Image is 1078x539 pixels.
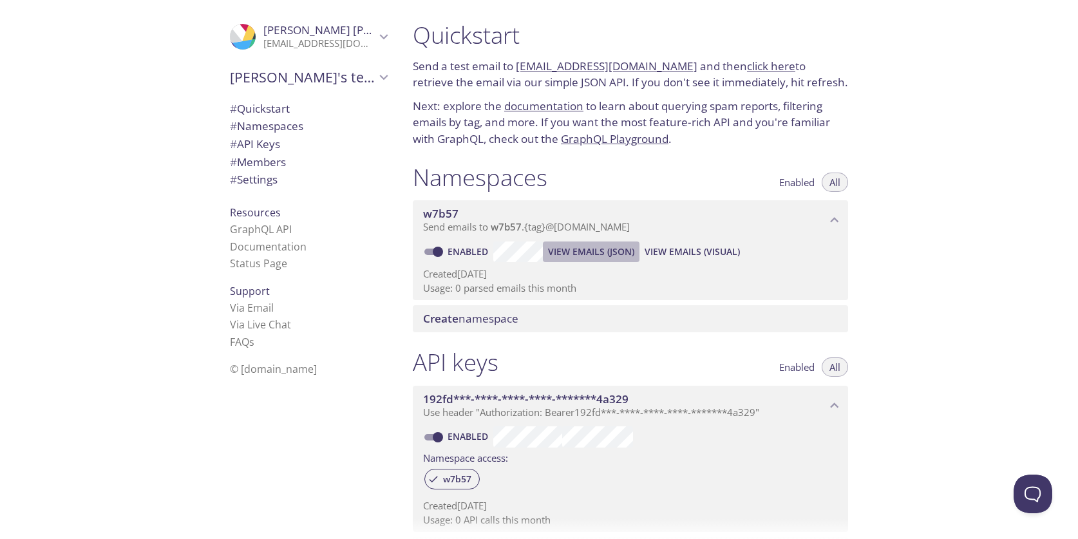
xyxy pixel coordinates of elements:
[423,311,518,326] span: namespace
[263,23,440,37] span: [PERSON_NAME] [PERSON_NAME]
[423,206,459,221] span: w7b57
[230,101,237,116] span: #
[220,61,397,94] div: Peeyush's team
[413,348,498,377] h1: API keys
[230,256,287,270] a: Status Page
[263,37,375,50] p: [EMAIL_ADDRESS][DOMAIN_NAME]
[230,137,280,151] span: API Keys
[424,469,480,489] div: w7b57
[230,240,307,254] a: Documentation
[423,281,838,295] p: Usage: 0 parsed emails this month
[413,21,848,50] h1: Quickstart
[220,171,397,189] div: Team Settings
[230,317,291,332] a: Via Live Chat
[230,118,303,133] span: Namespaces
[561,131,668,146] a: GraphQL Playground
[413,305,848,332] div: Create namespace
[230,137,237,151] span: #
[413,58,848,91] p: Send a test email to and then to retrieve the email via our simple JSON API. If you don't see it ...
[413,98,848,147] p: Next: explore the to learn about querying spam reports, filtering emails by tag, and more. If you...
[747,59,795,73] a: click here
[423,499,838,513] p: Created [DATE]
[249,335,254,349] span: s
[822,357,848,377] button: All
[230,284,270,298] span: Support
[446,245,493,258] a: Enabled
[220,135,397,153] div: API Keys
[220,15,397,58] div: Peeyush Sachan
[423,311,459,326] span: Create
[230,362,317,376] span: © [DOMAIN_NAME]
[230,172,237,187] span: #
[230,118,237,133] span: #
[491,220,522,233] span: w7b57
[423,267,838,281] p: Created [DATE]
[435,473,479,485] span: w7b57
[771,357,822,377] button: Enabled
[822,173,848,192] button: All
[423,220,630,233] span: Send emails to . {tag} @[DOMAIN_NAME]
[230,222,292,236] a: GraphQL API
[446,430,493,442] a: Enabled
[230,68,375,86] span: [PERSON_NAME]'s team
[230,335,254,349] a: FAQ
[1014,475,1052,513] iframe: Help Scout Beacon - Open
[543,241,639,262] button: View Emails (JSON)
[639,241,745,262] button: View Emails (Visual)
[220,100,397,118] div: Quickstart
[413,200,848,240] div: w7b57 namespace
[230,172,278,187] span: Settings
[230,205,281,220] span: Resources
[220,117,397,135] div: Namespaces
[504,99,583,113] a: documentation
[423,448,508,466] label: Namespace access:
[220,153,397,171] div: Members
[771,173,822,192] button: Enabled
[548,244,634,260] span: View Emails (JSON)
[645,244,740,260] span: View Emails (Visual)
[230,155,237,169] span: #
[230,101,290,116] span: Quickstart
[413,163,547,192] h1: Namespaces
[423,513,838,527] p: Usage: 0 API calls this month
[230,155,286,169] span: Members
[516,59,697,73] a: [EMAIL_ADDRESS][DOMAIN_NAME]
[230,301,274,315] a: Via Email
